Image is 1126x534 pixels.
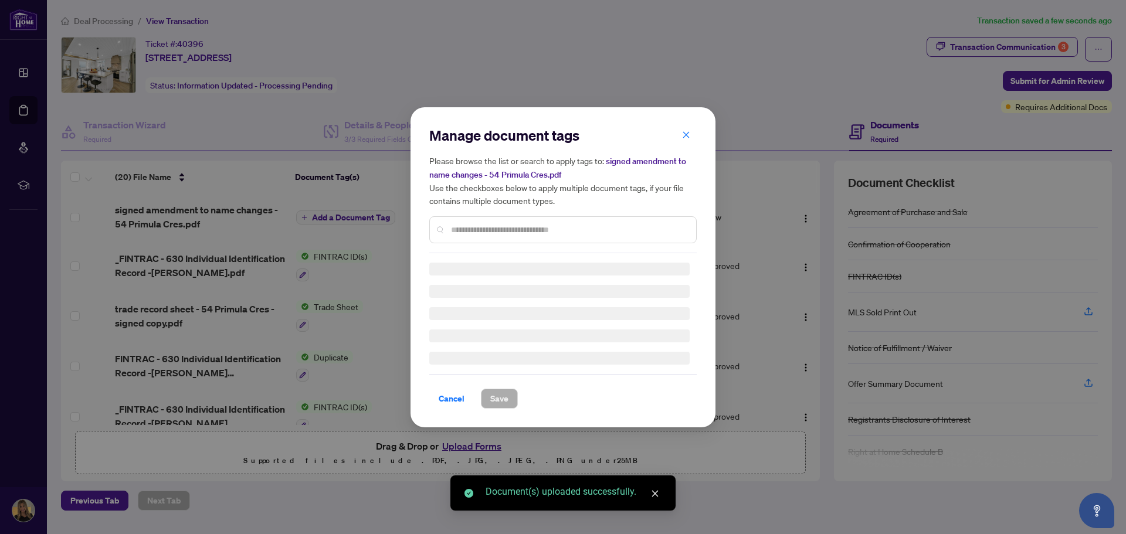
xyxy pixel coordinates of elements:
[486,485,662,499] div: Document(s) uploaded successfully.
[481,389,518,409] button: Save
[464,489,473,498] span: check-circle
[649,487,662,500] a: Close
[651,489,659,498] span: close
[429,389,474,409] button: Cancel
[429,126,697,145] h2: Manage document tags
[439,389,464,408] span: Cancel
[429,156,686,180] span: signed amendment to name changes - 54 Primula Cres.pdf
[682,130,690,138] span: close
[429,154,697,207] h5: Please browse the list or search to apply tags to: Use the checkboxes below to apply multiple doc...
[1079,493,1114,528] button: Open asap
